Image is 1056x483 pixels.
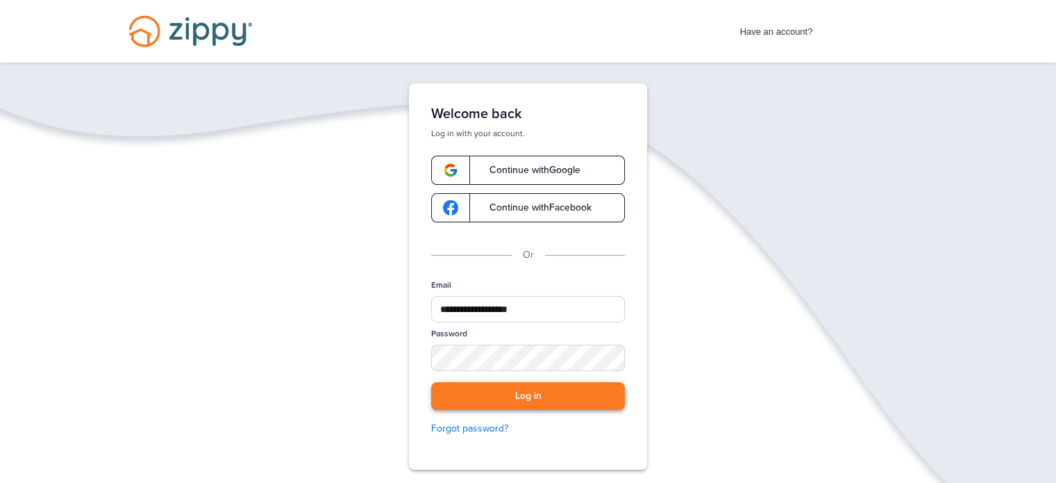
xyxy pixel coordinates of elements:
span: Continue with Google [476,165,580,175]
button: Log in [431,382,625,411]
label: Email [431,279,451,291]
a: google-logoContinue withGoogle [431,156,625,185]
input: Password [431,345,625,371]
span: Have an account? [740,17,813,40]
p: Log in with your account. [431,128,625,139]
img: google-logo [443,163,458,178]
a: Forgot password? [431,421,625,436]
input: Email [431,296,625,322]
span: Continue with Facebook [476,203,592,213]
p: Or [523,247,534,263]
a: google-logoContinue withFacebook [431,193,625,222]
img: google-logo [443,200,458,215]
label: Password [431,328,467,340]
h1: Welcome back [431,106,625,122]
